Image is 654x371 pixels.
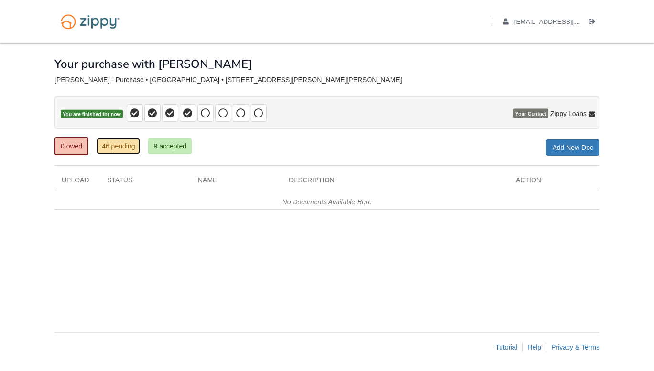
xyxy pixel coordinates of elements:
[503,18,624,28] a: edit profile
[54,175,100,190] div: Upload
[495,343,517,351] a: Tutorial
[54,137,88,155] a: 0 owed
[589,18,599,28] a: Log out
[550,109,587,118] span: Zippy Loans
[54,58,252,70] h1: Your purchase with [PERSON_NAME]
[551,343,599,351] a: Privacy & Terms
[148,138,192,154] a: 9 accepted
[97,138,140,154] a: 46 pending
[54,76,599,84] div: [PERSON_NAME] - Purchase • [GEOGRAPHIC_DATA] • [STREET_ADDRESS][PERSON_NAME][PERSON_NAME]
[61,110,123,119] span: You are finished for now
[191,175,282,190] div: Name
[513,109,548,118] span: Your Contact
[514,18,624,25] span: kristinhoban83@gmail.com
[546,139,599,156] a: Add New Doc
[54,10,126,34] img: Logo
[527,343,541,351] a: Help
[282,175,509,190] div: Description
[283,198,372,206] em: No Documents Available Here
[509,175,599,190] div: Action
[100,175,191,190] div: Status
